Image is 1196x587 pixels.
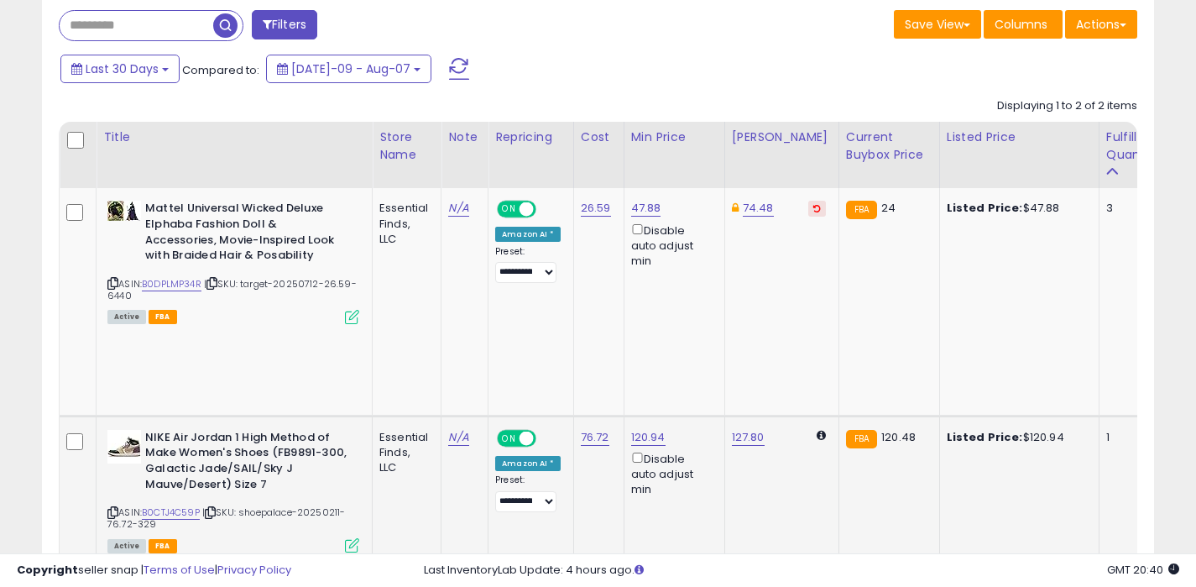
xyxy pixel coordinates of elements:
[1106,201,1158,216] div: 3
[107,277,357,302] span: | SKU: target-20250712-26.59-6440
[142,506,200,520] a: B0CTJ4C59P
[142,277,201,291] a: B0DPLMP34R
[424,563,1179,579] div: Last InventoryLab Update: 4 hours ago.
[947,201,1086,216] div: $47.88
[743,200,774,217] a: 74.48
[107,430,141,464] img: 41GX8PVsrlL._SL40_.jpg
[448,429,468,446] a: N/A
[881,200,896,216] span: 24
[495,128,567,146] div: Repricing
[107,506,346,531] span: | SKU: shoepalace-20250211-76.72-329
[448,200,468,217] a: N/A
[499,431,520,445] span: ON
[631,429,666,446] a: 120.94
[534,202,561,217] span: OFF
[631,449,712,498] div: Disable auto adjust min
[1065,10,1137,39] button: Actions
[846,128,932,164] div: Current Buybox Price
[947,200,1023,216] b: Listed Price:
[1107,562,1179,578] span: 2025-09-7 20:40 GMT
[60,55,180,83] button: Last 30 Days
[182,62,259,78] span: Compared to:
[846,430,877,448] small: FBA
[947,128,1092,146] div: Listed Price
[1106,430,1158,445] div: 1
[995,16,1047,33] span: Columns
[149,310,177,324] span: FBA
[499,202,520,217] span: ON
[495,227,561,242] div: Amazon AI *
[86,60,159,77] span: Last 30 Days
[581,429,609,446] a: 76.72
[266,55,431,83] button: [DATE]-09 - Aug-07
[581,128,617,146] div: Cost
[894,10,981,39] button: Save View
[1106,128,1164,164] div: Fulfillable Quantity
[631,128,718,146] div: Min Price
[984,10,1063,39] button: Columns
[379,430,428,476] div: Essential Finds, LLC
[881,429,916,445] span: 120.48
[997,98,1137,114] div: Displaying 1 to 2 of 2 items
[107,539,146,553] span: All listings currently available for purchase on Amazon
[379,201,428,247] div: Essential Finds, LLC
[448,128,481,146] div: Note
[107,310,146,324] span: All listings currently available for purchase on Amazon
[252,10,317,39] button: Filters
[107,201,359,322] div: ASIN:
[17,563,291,579] div: seller snap | |
[291,60,410,77] span: [DATE]-09 - Aug-07
[145,201,349,267] b: Mattel Universal Wicked Deluxe Elphaba Fashion Doll & Accessories, Movie-Inspired Look with Braid...
[732,128,832,146] div: [PERSON_NAME]
[149,539,177,553] span: FBA
[103,128,365,146] div: Title
[495,474,561,512] div: Preset:
[379,128,434,164] div: Store Name
[107,201,141,221] img: 41ighLFqXDL._SL40_.jpg
[732,429,765,446] a: 127.80
[947,430,1086,445] div: $120.94
[495,246,561,284] div: Preset:
[534,431,561,445] span: OFF
[581,200,611,217] a: 26.59
[495,456,561,471] div: Amazon AI *
[631,221,712,270] div: Disable auto adjust min
[144,562,215,578] a: Terms of Use
[145,430,349,496] b: NIKE Air Jordan 1 High Method of Make Women's Shoes (FB9891-300, Galactic Jade/SAIL/Sky J Mauve/D...
[846,201,877,219] small: FBA
[107,430,359,551] div: ASIN:
[947,429,1023,445] b: Listed Price:
[17,562,78,578] strong: Copyright
[631,200,661,217] a: 47.88
[217,562,291,578] a: Privacy Policy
